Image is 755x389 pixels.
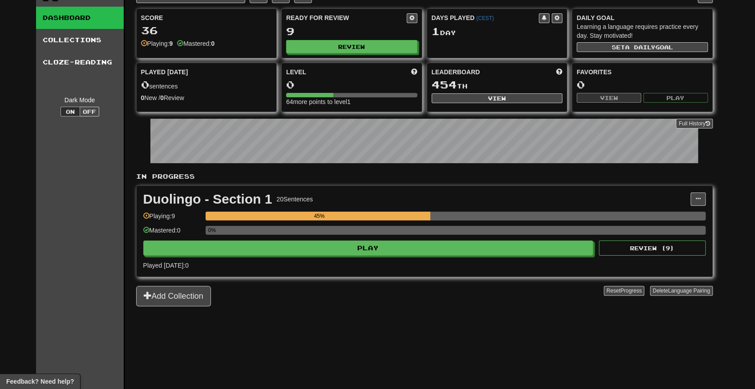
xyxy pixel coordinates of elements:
[286,97,417,106] div: 64 more points to level 1
[143,241,594,256] button: Play
[577,79,708,90] div: 0
[432,13,539,22] div: Days Played
[211,40,214,47] strong: 0
[286,68,306,76] span: Level
[61,107,80,116] button: On
[208,212,431,221] div: 45%
[577,93,641,103] button: View
[476,15,494,21] a: (CEST)
[177,39,214,48] div: Mastered:
[143,262,189,269] span: Played [DATE]: 0
[432,68,480,76] span: Leaderboard
[620,288,642,294] span: Progress
[136,172,713,181] p: In Progress
[141,94,145,101] strong: 0
[286,13,407,22] div: Ready for Review
[650,286,713,296] button: DeleteLanguage Pairing
[577,13,708,22] div: Daily Goal
[6,377,74,386] span: Open feedback widget
[141,79,272,91] div: sentences
[136,286,211,306] button: Add Collection
[141,13,272,22] div: Score
[36,51,124,73] a: Cloze-Reading
[668,288,710,294] span: Language Pairing
[286,79,417,90] div: 0
[277,195,313,204] div: 20 Sentences
[141,68,188,76] span: Played [DATE]
[432,79,563,91] div: th
[599,241,706,256] button: Review (9)
[411,68,417,76] span: Score more points to level up
[286,40,417,53] button: Review
[432,93,563,103] button: View
[141,25,272,36] div: 36
[577,22,708,40] div: Learning a language requires practice every day. Stay motivated!
[80,107,99,116] button: Off
[432,25,440,37] span: 1
[143,192,272,206] div: Duolingo - Section 1
[141,93,272,102] div: New / Review
[432,78,457,91] span: 454
[143,226,201,241] div: Mastered: 0
[676,119,712,128] a: Full History
[556,68,562,76] span: This week in points, UTC
[169,40,173,47] strong: 9
[643,93,708,103] button: Play
[141,39,173,48] div: Playing:
[36,7,124,29] a: Dashboard
[625,44,655,50] span: a daily
[143,212,201,226] div: Playing: 9
[286,26,417,37] div: 9
[432,26,563,37] div: Day
[141,78,149,91] span: 0
[36,29,124,51] a: Collections
[577,42,708,52] button: Seta dailygoal
[160,94,164,101] strong: 0
[43,96,117,104] div: Dark Mode
[577,68,708,76] div: Favorites
[604,286,644,296] button: ResetProgress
